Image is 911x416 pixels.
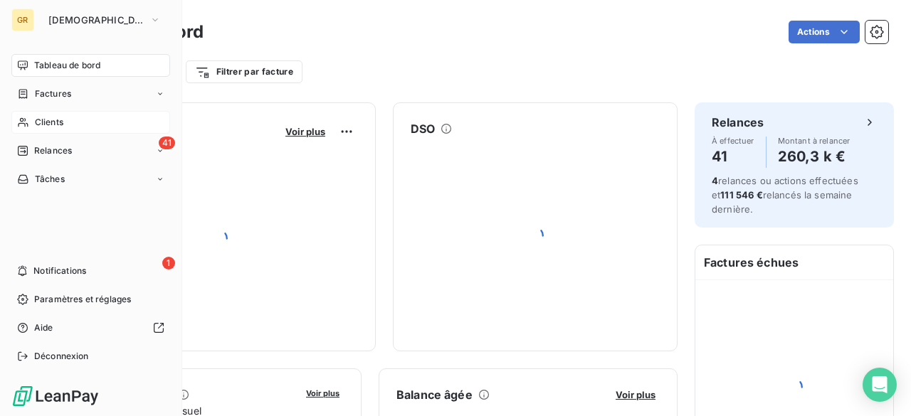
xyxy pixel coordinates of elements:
[11,385,100,407] img: Logo LeanPay
[611,388,660,401] button: Voir plus
[712,114,764,131] h6: Relances
[281,125,330,138] button: Voir plus
[712,137,754,145] span: À effectuer
[48,14,144,26] span: [DEMOGRAPHIC_DATA]
[863,368,897,402] div: Open Intercom Messenger
[616,389,655,400] span: Voir plus
[712,145,754,168] h4: 41
[34,293,131,306] span: Paramètres et réglages
[35,116,63,129] span: Clients
[778,137,851,145] span: Montant à relancer
[34,59,100,72] span: Tableau de bord
[778,145,851,168] h4: 260,3 k €
[34,144,72,157] span: Relances
[712,175,858,215] span: relances ou actions effectuées et relancés la semaine dernière.
[302,386,344,399] button: Voir plus
[186,60,302,83] button: Filtrer par facture
[720,189,762,201] span: 111 546 €
[159,137,175,149] span: 41
[34,350,89,363] span: Déconnexion
[35,87,71,100] span: Factures
[695,245,893,279] h6: Factures échues
[396,386,473,403] h6: Balance âgée
[306,388,339,398] span: Voir plus
[712,175,718,186] span: 4
[789,21,860,43] button: Actions
[11,316,170,339] a: Aide
[34,321,53,334] span: Aide
[35,173,65,186] span: Tâches
[411,120,435,137] h6: DSO
[33,265,86,277] span: Notifications
[11,9,34,31] div: GR
[162,257,175,270] span: 1
[285,126,325,137] span: Voir plus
